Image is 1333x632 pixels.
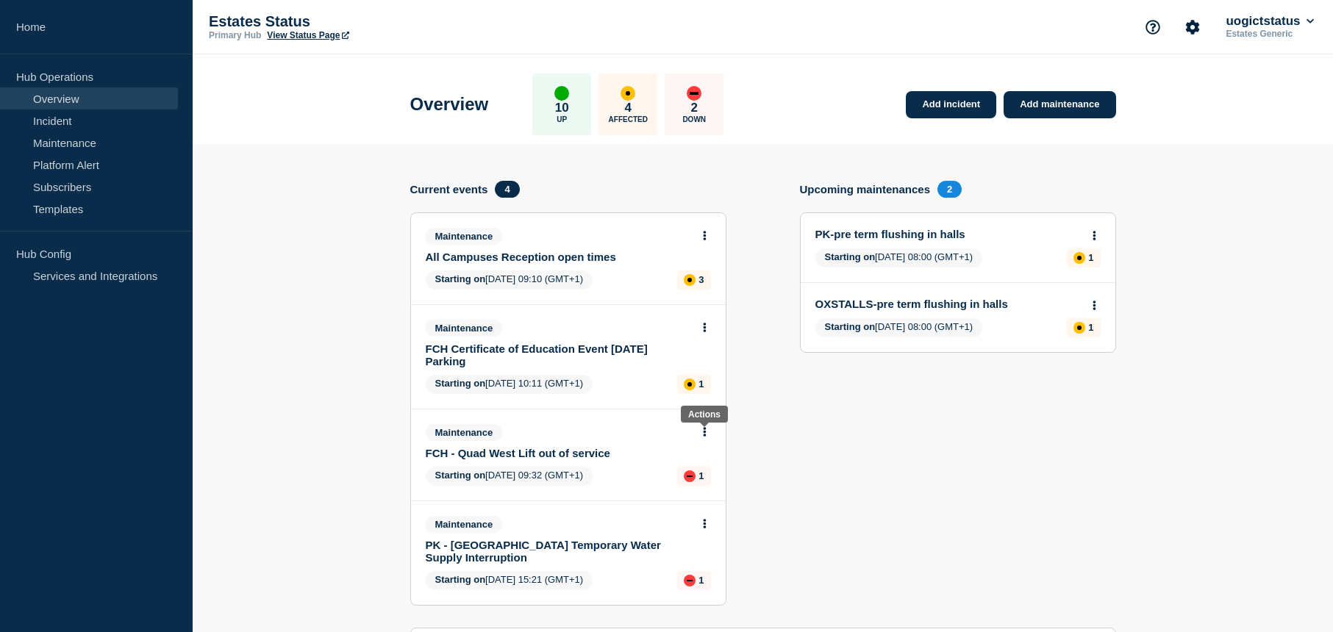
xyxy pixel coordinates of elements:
[435,574,486,585] span: Starting on
[410,94,489,115] h1: Overview
[684,470,696,482] div: down
[1073,252,1085,264] div: affected
[1223,29,1317,39] p: Estates Generic
[410,183,488,195] h4: Current events
[609,115,648,123] p: Affected
[426,251,691,263] a: All Campuses Reception open times
[815,318,983,337] span: [DATE] 08:00 (GMT+1)
[555,101,569,115] p: 10
[800,183,931,195] h4: Upcoming maintenances
[698,378,704,389] p: 1
[426,270,593,290] span: [DATE] 09:10 (GMT+1)
[1088,322,1093,333] p: 1
[698,274,704,285] p: 3
[426,342,691,367] a: FCH Certificate of Education Event [DATE] Parking
[1223,14,1317,29] button: uogictstatus
[825,251,876,262] span: Starting on
[495,181,519,198] span: 4
[209,30,261,40] p: Primary Hub
[426,228,503,245] span: Maintenance
[682,115,706,123] p: Down
[684,378,696,390] div: affected
[435,470,486,481] span: Starting on
[1073,322,1085,334] div: affected
[426,516,503,533] span: Maintenance
[687,86,701,101] div: down
[825,321,876,332] span: Starting on
[557,115,567,123] p: Up
[267,30,349,40] a: View Status Page
[684,274,696,286] div: affected
[698,575,704,586] p: 1
[815,298,1081,310] a: OXSTALLS-pre term flushing in halls
[426,375,593,394] span: [DATE] 10:11 (GMT+1)
[435,378,486,389] span: Starting on
[1004,91,1115,118] a: Add maintenance
[906,91,996,118] a: Add incident
[688,409,721,420] div: Actions
[815,248,983,267] span: [DATE] 08:00 (GMT+1)
[554,86,569,101] div: up
[621,86,635,101] div: affected
[426,467,593,486] span: [DATE] 09:32 (GMT+1)
[426,571,593,590] span: [DATE] 15:21 (GMT+1)
[426,424,503,441] span: Maintenance
[691,101,698,115] p: 2
[684,575,696,586] div: down
[209,13,503,30] p: Estates Status
[1137,12,1168,43] button: Support
[625,101,632,115] p: 4
[1177,12,1208,43] button: Account settings
[815,228,1081,240] a: PK-pre term flushing in halls
[937,181,962,198] span: 2
[426,539,691,564] a: PK - [GEOGRAPHIC_DATA] Temporary Water Supply Interruption
[426,447,691,459] a: FCH - Quad West Lift out of service
[698,470,704,481] p: 1
[435,273,486,284] span: Starting on
[1088,252,1093,263] p: 1
[426,320,503,337] span: Maintenance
